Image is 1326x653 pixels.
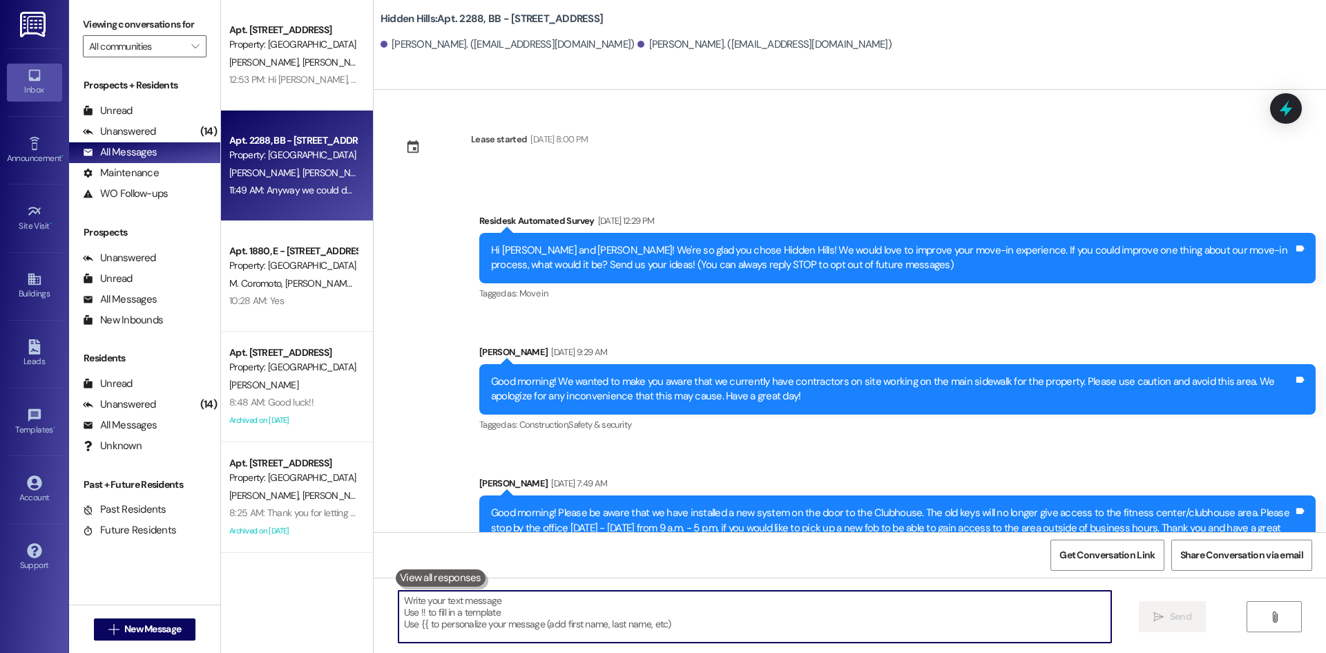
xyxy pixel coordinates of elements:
div: Residesk Automated Survey [479,214,1316,233]
a: Templates • [7,404,62,441]
div: Tagged as: [479,415,1316,435]
span: • [53,423,55,433]
div: Apt. [STREET_ADDRESS] [229,456,357,471]
div: Prospects + Residents [69,78,220,93]
button: New Message [94,618,196,641]
div: Good morning! We wanted to make you aware that we currently have contractors on site working on t... [491,375,1294,404]
span: [PERSON_NAME] [302,489,371,502]
div: Hi [PERSON_NAME] and [PERSON_NAME]! We're so glad you chose Hidden Hills! We would love to improv... [491,243,1294,273]
div: Unread [83,272,133,286]
div: Unanswered [83,397,156,412]
img: ResiDesk Logo [20,12,48,37]
label: Viewing conversations for [83,14,206,35]
div: Unanswered [83,124,156,139]
div: Prospects [69,225,220,240]
div: Unknown [83,439,142,453]
span: [PERSON_NAME] [229,167,302,179]
div: 8:25 AM: Thank you for letting us know! [229,507,386,519]
span: Share Conversation via email [1180,548,1303,562]
div: Past Residents [83,502,166,517]
div: Good morning! Please be aware that we have installed a new system on the door to the Clubhouse. T... [491,506,1294,550]
a: Leads [7,335,62,372]
input: All communities [89,35,184,57]
div: (14) [197,394,220,415]
div: All Messages [83,145,157,160]
div: [PERSON_NAME] [479,345,1316,364]
div: New Inbounds [83,313,163,328]
div: [PERSON_NAME]. ([EMAIL_ADDRESS][DOMAIN_NAME]) [637,37,892,52]
button: Get Conversation Link [1050,540,1164,571]
div: Tagged as: [479,283,1316,303]
div: Property: [GEOGRAPHIC_DATA] [229,37,357,52]
div: Apt. [STREET_ADDRESS] [229,346,357,360]
span: Safety & security [568,419,631,430]
a: Inbox [7,64,62,101]
div: WO Follow-ups [83,187,168,201]
div: Archived on [DATE] [228,522,358,540]
span: [PERSON_NAME] [302,56,375,68]
i:  [1269,612,1280,623]
span: [PERSON_NAME] [229,379,298,391]
div: 10:28 AM: Yes [229,294,284,307]
span: Send [1170,609,1191,624]
div: Past + Future Residents [69,477,220,492]
span: [PERSON_NAME] [302,167,371,179]
div: [PERSON_NAME]. ([EMAIL_ADDRESS][DOMAIN_NAME]) [381,37,635,52]
span: New Message [124,622,181,636]
a: Buildings [7,267,62,305]
span: [PERSON_NAME] [229,489,302,502]
div: Apt. 1880, E - [STREET_ADDRESS] [229,244,357,258]
span: [PERSON_NAME] [229,56,302,68]
span: • [50,219,52,229]
div: Property: [GEOGRAPHIC_DATA] [229,148,357,162]
div: All Messages [83,418,157,433]
span: Get Conversation Link [1059,548,1155,562]
div: [DATE] 12:29 PM [595,214,655,228]
div: [DATE] 7:49 AM [548,476,607,491]
div: [DATE] 8:00 PM [527,132,588,146]
div: Residents [69,351,220,366]
div: Archived on [DATE] [228,412,358,429]
i:  [191,41,199,52]
div: Property: [GEOGRAPHIC_DATA] [229,258,357,273]
div: (14) [197,121,220,142]
span: Move in [519,287,548,299]
div: Unanswered [83,251,156,265]
button: Share Conversation via email [1171,540,1312,571]
div: [DATE] 9:29 AM [548,345,607,359]
span: • [61,151,64,161]
div: 12:53 PM: Hi [PERSON_NAME], [PERSON_NAME] and [PERSON_NAME]! We're so glad you chose Hidden Hills... [229,73,1264,86]
span: M. Coromoto [229,277,285,290]
a: Site Visit • [7,200,62,237]
i:  [108,624,119,635]
span: [PERSON_NAME] [PERSON_NAME] [285,277,425,290]
a: Support [7,539,62,576]
div: Property: [GEOGRAPHIC_DATA] [229,471,357,485]
div: Lease started [471,132,528,146]
div: All Messages [83,292,157,307]
div: Maintenance [83,166,159,180]
div: Apt. [STREET_ADDRESS] [229,23,357,37]
div: Unread [83,377,133,391]
button: Send [1139,601,1206,632]
i:  [1153,612,1164,623]
div: Property: [GEOGRAPHIC_DATA] [229,360,357,375]
div: Unread [83,104,133,118]
div: 8:48 AM: Good luck!! [229,396,314,408]
div: Apt. 2288, BB - [STREET_ADDRESS] [229,133,357,148]
span: Construction , [519,419,569,430]
div: Future Residents [83,523,176,538]
div: 11:49 AM: Anyway we could do 10:30 instead? I have a few morning meetings [DATE], at 9:30 and 10 lol [229,184,637,196]
div: [PERSON_NAME] [479,476,1316,495]
b: Hidden Hills: Apt. 2288, BB - [STREET_ADDRESS] [381,12,603,26]
a: Account [7,471,62,509]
